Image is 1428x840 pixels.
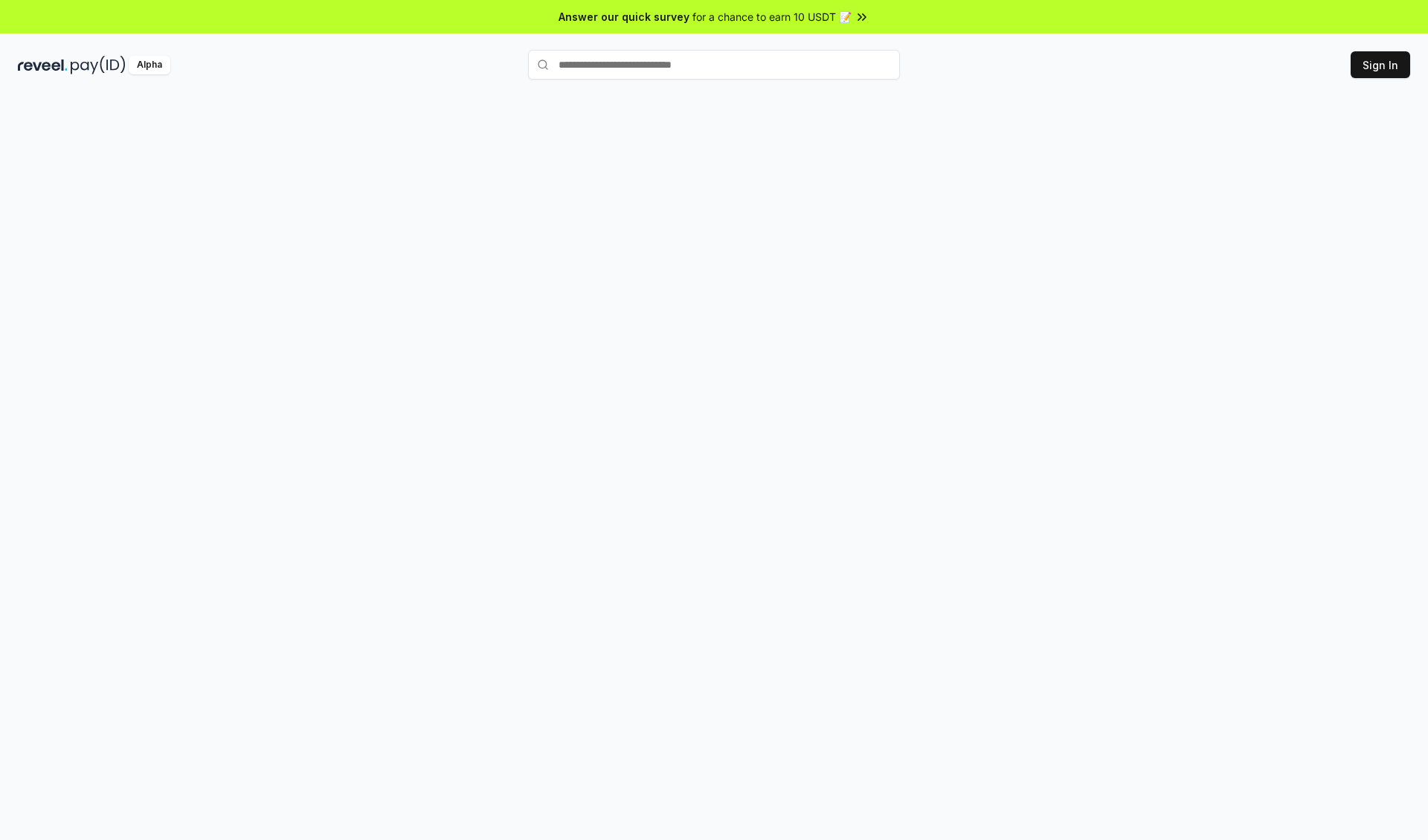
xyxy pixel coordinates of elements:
img: pay_id [71,56,126,74]
span: Answer our quick survey [559,9,689,25]
span: for a chance to earn 10 USDT 📝 [692,9,852,25]
button: Sign In [1351,51,1410,78]
img: reveel_dark [18,56,68,74]
div: Alpha [129,56,170,74]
